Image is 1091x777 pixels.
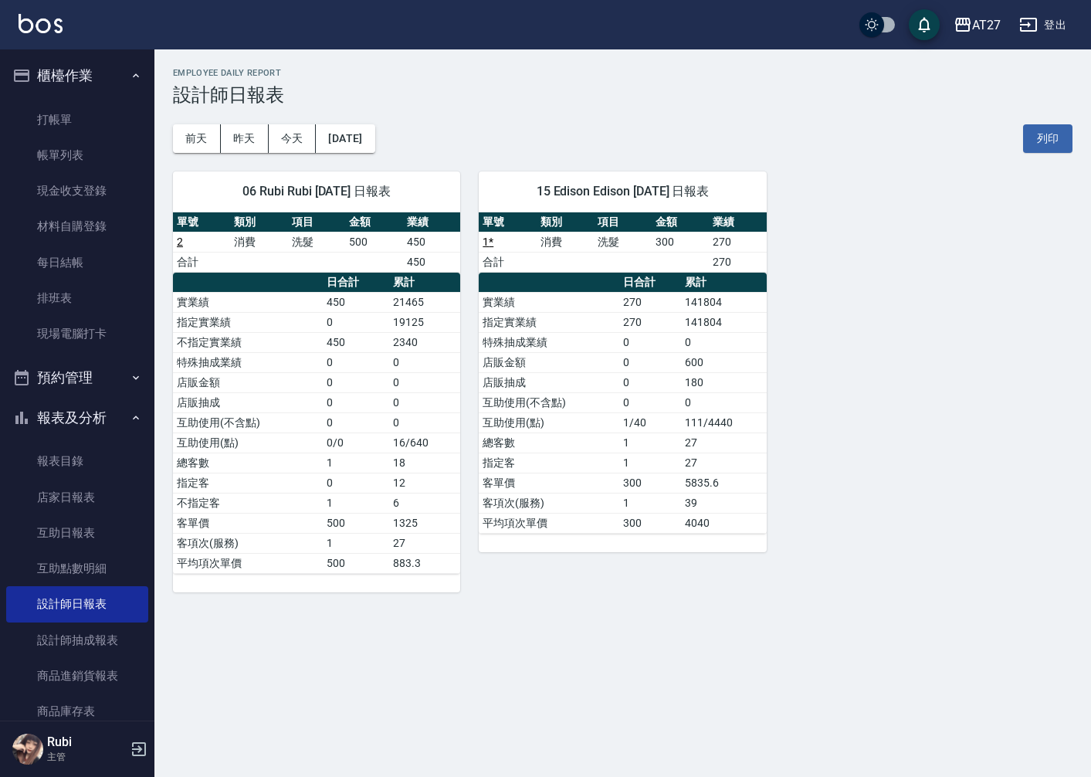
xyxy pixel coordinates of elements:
td: 互助使用(不含點) [173,412,323,433]
td: 不指定客 [173,493,323,513]
td: 互助使用(點) [173,433,323,453]
a: 報表目錄 [6,443,148,479]
td: 27 [681,453,767,473]
td: 300 [619,513,681,533]
td: 450 [323,292,389,312]
a: 排班表 [6,280,148,316]
td: 270 [619,312,681,332]
td: 1 [619,453,681,473]
td: 16/640 [389,433,460,453]
a: 設計師抽成報表 [6,623,148,658]
td: 1/40 [619,412,681,433]
td: 0 [323,412,389,433]
th: 業績 [709,212,767,232]
button: 列印 [1023,124,1072,153]
td: 0 [389,372,460,392]
td: 指定實業績 [173,312,323,332]
th: 日合計 [619,273,681,293]
td: 500 [323,513,389,533]
a: 互助日報表 [6,515,148,551]
td: 特殊抽成業績 [173,352,323,372]
td: 0 [681,332,767,352]
th: 單號 [173,212,230,232]
td: 0 [323,312,389,332]
table: a dense table [479,273,766,534]
div: AT27 [972,15,1001,35]
button: 預約管理 [6,358,148,398]
a: 每日結帳 [6,245,148,280]
th: 日合計 [323,273,389,293]
h3: 設計師日報表 [173,84,1072,106]
td: 5835.6 [681,473,767,493]
td: 18 [389,453,460,473]
td: 店販抽成 [173,392,323,412]
td: 店販金額 [173,372,323,392]
button: 昨天 [221,124,269,153]
td: 特殊抽成業績 [479,332,619,352]
td: 21465 [389,292,460,312]
td: 1 [323,453,389,473]
a: 現金收支登錄 [6,173,148,209]
td: 店販金額 [479,352,619,372]
button: 今天 [269,124,317,153]
a: 2 [177,236,183,248]
td: 300 [619,473,681,493]
td: 19125 [389,312,460,332]
th: 累計 [389,273,460,293]
td: 0 [323,473,389,493]
img: Person [12,734,43,765]
td: 1325 [389,513,460,533]
td: 0/0 [323,433,389,453]
td: 500 [345,232,402,252]
button: AT27 [947,9,1007,41]
th: 業績 [403,212,461,232]
td: 0 [619,372,681,392]
td: 指定客 [173,473,323,493]
td: 實業績 [479,292,619,312]
td: 39 [681,493,767,513]
td: 0 [619,392,681,412]
a: 材料自購登錄 [6,209,148,244]
td: 600 [681,352,767,372]
a: 帳單列表 [6,137,148,173]
th: 類別 [537,212,594,232]
button: 前天 [173,124,221,153]
th: 金額 [652,212,709,232]
td: 450 [403,232,461,252]
td: 互助使用(點) [479,412,619,433]
td: 27 [681,433,767,453]
th: 累計 [681,273,767,293]
td: 消費 [537,232,594,252]
td: 指定實業績 [479,312,619,332]
td: 111/4440 [681,412,767,433]
td: 0 [323,372,389,392]
th: 項目 [594,212,651,232]
td: 實業績 [173,292,323,312]
th: 單號 [479,212,536,232]
td: 300 [652,232,709,252]
td: 12 [389,473,460,493]
td: 合計 [173,252,230,272]
td: 合計 [479,252,536,272]
table: a dense table [479,212,766,273]
td: 0 [389,412,460,433]
h5: Rubi [47,735,126,750]
td: 6 [389,493,460,513]
a: 店家日報表 [6,480,148,515]
td: 客單價 [479,473,619,493]
td: 1 [619,493,681,513]
td: 450 [323,332,389,352]
td: 0 [619,332,681,352]
td: 店販抽成 [479,372,619,392]
td: 4040 [681,513,767,533]
img: Logo [19,14,63,33]
a: 商品庫存表 [6,694,148,729]
td: 0 [323,352,389,372]
td: 270 [709,252,767,272]
td: 1 [619,433,681,453]
td: 0 [389,392,460,412]
td: 客項次(服務) [173,533,323,553]
a: 現場電腦打卡 [6,316,148,351]
td: 0 [681,392,767,412]
td: 1 [323,493,389,513]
